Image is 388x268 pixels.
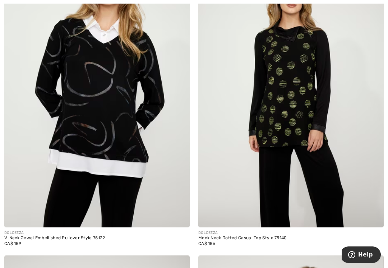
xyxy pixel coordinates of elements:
[4,236,190,241] div: V-Neck Jewel Embellished Pullover Style 75122
[4,241,21,246] span: CA$ 159
[4,230,190,236] div: DOLCEZZA
[198,241,215,246] span: CA$ 156
[198,236,384,241] div: Mock Neck Dotted Casual Top Style 75140
[342,246,381,264] iframe: Opens a widget where you can find more information
[198,230,384,236] div: DOLCEZZA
